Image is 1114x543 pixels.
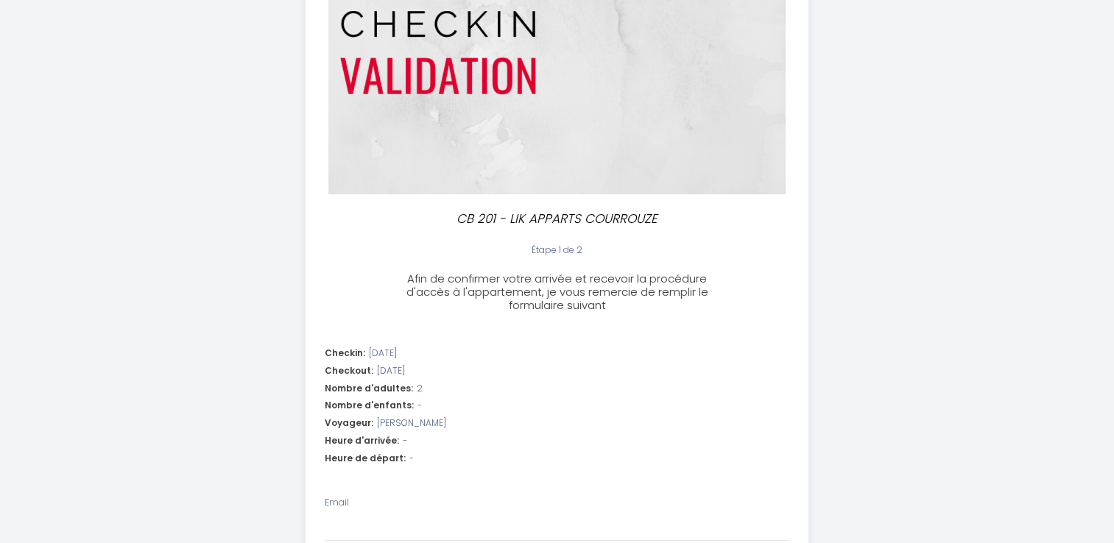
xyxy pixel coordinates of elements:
[369,347,397,361] span: [DATE]
[417,382,423,396] span: 2
[532,244,582,256] span: Étape 1 de 2
[325,347,365,361] span: Checkin:
[400,209,715,229] p: CB 201 - LIK APPARTS COURROUZE
[325,364,373,378] span: Checkout:
[406,271,708,313] span: Afin de confirmer votre arrivée et recevoir la procédure d'accès à l'appartement, je vous remerci...
[325,434,399,448] span: Heure d'arrivée:
[325,382,413,396] span: Nombre d'adultes:
[377,416,446,430] span: [PERSON_NAME]
[325,416,373,430] span: Voyageur:
[325,452,406,466] span: Heure de départ:
[417,399,422,413] span: -
[325,496,349,510] label: Email
[325,399,414,413] span: Nombre d'enfants:
[403,434,407,448] span: -
[377,364,405,378] span: [DATE]
[409,452,414,466] span: -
